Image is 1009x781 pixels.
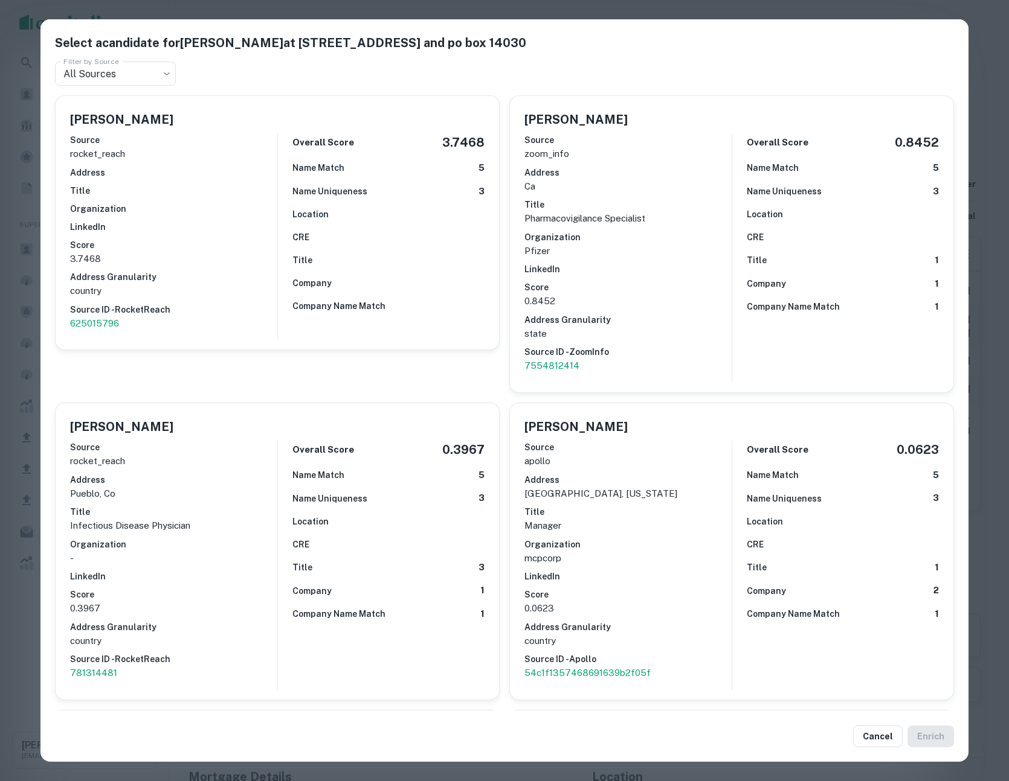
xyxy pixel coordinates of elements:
h6: Title [524,505,732,518]
h6: Company [292,276,332,290]
h6: Organization [70,538,277,551]
h6: Address [524,166,732,179]
h6: Company [292,584,332,598]
p: - [70,551,277,566]
h6: Score [524,281,732,294]
h6: 1 [480,584,485,598]
h6: 5 [933,468,939,482]
h6: Source ID - RocketReach [70,303,277,316]
h6: Title [70,505,277,518]
h6: Source ID - RocketReach [70,652,277,666]
iframe: Chat Widget [949,684,1009,742]
h6: Location [747,208,783,221]
h6: Name Uniqueness [747,185,822,198]
h6: Name Match [292,468,344,482]
h6: Address Granularity [70,270,277,284]
h6: Location [292,515,329,528]
h5: [PERSON_NAME] [524,418,628,436]
p: country [524,634,732,648]
p: 0.3967 [70,601,277,616]
h6: Organization [524,231,732,244]
a: 625015796 [70,316,277,331]
p: country [70,284,277,298]
h6: Overall Score [292,443,354,457]
h6: 3 [479,561,485,575]
h6: Company [747,277,786,290]
h5: 3.7468 [442,133,485,151]
p: Infectious Disease Physician [70,518,277,533]
h5: Select a candidate for [PERSON_NAME] at [STREET_ADDRESS] and po box 14030 [55,34,954,52]
h6: LinkedIn [524,570,732,583]
h6: Address [70,473,277,486]
h6: Source ID - ZoomInfo [524,345,732,359]
h6: Source ID - Apollo [524,652,732,666]
button: Cancel [853,725,903,747]
h6: Title [292,253,312,267]
h6: Title [292,561,312,574]
h6: Source [70,133,277,147]
h6: 5 [479,468,485,482]
h6: Company Name Match [747,300,840,313]
h6: 5 [479,161,485,175]
p: country [70,634,277,648]
h6: CRE [747,538,764,551]
p: state [524,327,732,341]
h6: Organization [524,538,732,551]
h6: Location [292,208,329,221]
div: All Sources [55,62,176,86]
h6: Score [524,588,732,601]
h6: Address Granularity [524,620,732,634]
h6: Address [524,473,732,486]
h5: [PERSON_NAME] [70,110,173,129]
h6: Title [747,253,767,267]
h6: LinkedIn [524,263,732,276]
p: Pharmacovigilance Specialist [524,211,732,226]
p: 0.0623 [524,601,732,616]
h5: 0.3967 [442,441,485,459]
a: 54c1f1357468691639b2f05f [524,666,732,680]
p: mcpcorp [524,551,732,566]
h6: Title [70,184,277,197]
h6: 3 [479,185,485,199]
h6: Name Match [747,468,799,482]
h6: Overall Score [747,136,808,150]
h6: 1 [935,277,939,291]
p: pueblo, co [70,486,277,501]
h6: CRE [292,231,309,244]
h6: Source [524,133,732,147]
h6: Overall Score [747,443,808,457]
h6: 5 [933,161,939,175]
h6: Address [70,166,277,179]
h6: Title [524,198,732,211]
h6: Name Uniqueness [747,492,822,505]
p: rocket_reach [70,454,277,468]
h6: 1 [935,300,939,314]
h6: Title [747,561,767,574]
p: 0.8452 [524,294,732,308]
h6: 1 [480,607,485,621]
p: 781314481 [70,666,277,680]
h6: CRE [747,231,764,244]
h6: 1 [935,561,939,575]
h6: 1 [935,253,939,267]
h6: Score [70,588,277,601]
h6: 2 [933,584,939,598]
label: Filter by Source [63,56,119,66]
p: [GEOGRAPHIC_DATA], [US_STATE] [524,486,732,501]
h6: Name Match [747,161,799,174]
p: Pfizer [524,244,732,258]
p: ca [524,179,732,194]
p: 3.7468 [70,252,277,266]
p: Manager [524,518,732,533]
p: apollo [524,454,732,468]
h6: Name Uniqueness [292,185,367,198]
h5: [PERSON_NAME] [70,418,173,436]
h5: 0.0623 [897,441,939,459]
h6: Name Uniqueness [292,492,367,505]
h6: Source [524,441,732,454]
h6: 3 [933,491,939,505]
h6: 3 [933,185,939,199]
